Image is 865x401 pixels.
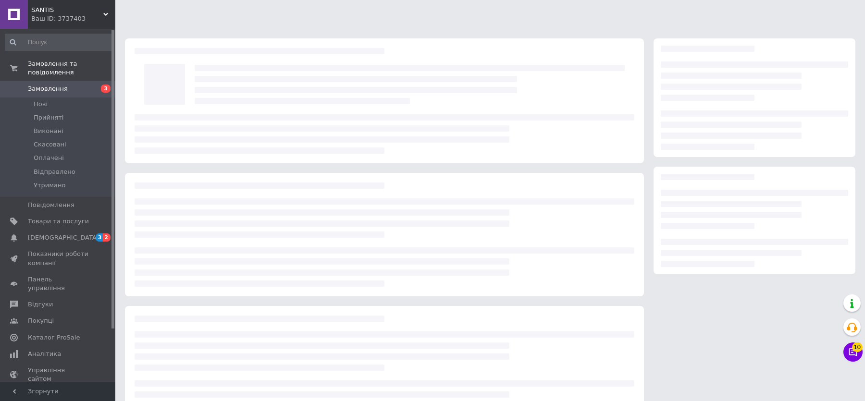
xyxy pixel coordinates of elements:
[28,233,99,242] span: [DEMOGRAPHIC_DATA]
[28,350,61,358] span: Аналітика
[28,275,89,292] span: Панель управління
[31,6,103,14] span: SANTIS
[96,233,103,242] span: 3
[103,233,111,242] span: 2
[34,154,64,162] span: Оплачені
[34,127,63,135] span: Виконані
[34,140,66,149] span: Скасовані
[31,14,115,23] div: Ваш ID: 3737403
[34,168,75,176] span: Відправлено
[843,342,863,362] button: Чат з покупцем10
[28,250,89,267] span: Показники роботи компанії
[34,100,48,109] span: Нові
[34,113,63,122] span: Прийняті
[101,85,111,93] span: 3
[852,342,863,352] span: 10
[28,316,54,325] span: Покупці
[28,217,89,226] span: Товари та послуги
[28,366,89,383] span: Управління сайтом
[28,300,53,309] span: Відгуки
[28,333,80,342] span: Каталог ProSale
[28,60,115,77] span: Замовлення та повідомлення
[5,34,113,51] input: Пошук
[28,85,68,93] span: Замовлення
[28,201,74,209] span: Повідомлення
[34,181,65,190] span: Утримано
